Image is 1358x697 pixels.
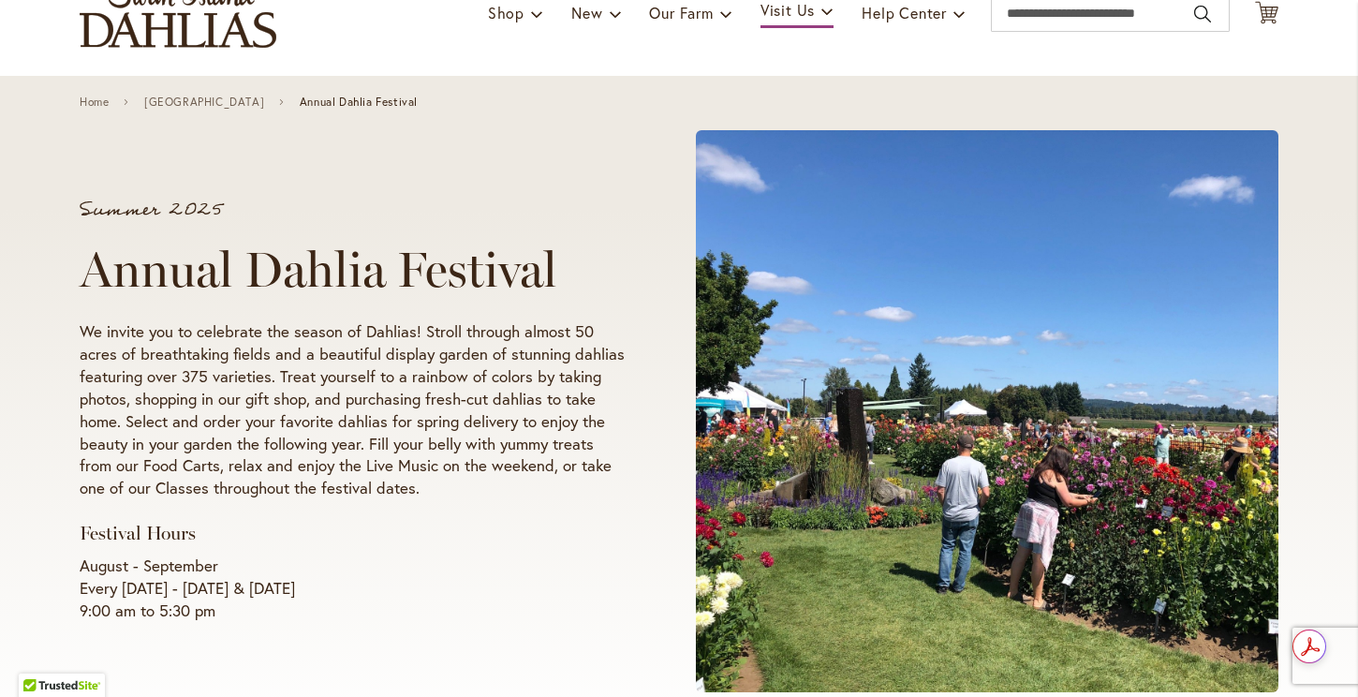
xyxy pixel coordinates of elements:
span: Help Center [862,3,947,22]
span: Annual Dahlia Festival [300,96,418,109]
a: [GEOGRAPHIC_DATA] [144,96,264,109]
h1: Annual Dahlia Festival [80,242,625,298]
h3: Festival Hours [80,522,625,545]
span: Our Farm [649,3,713,22]
p: August - September Every [DATE] - [DATE] & [DATE] 9:00 am to 5:30 pm [80,555,625,622]
span: Shop [488,3,524,22]
a: Home [80,96,109,109]
span: New [571,3,602,22]
p: We invite you to celebrate the season of Dahlias! Stroll through almost 50 acres of breathtaking ... [80,320,625,500]
p: Summer 2025 [80,200,625,219]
